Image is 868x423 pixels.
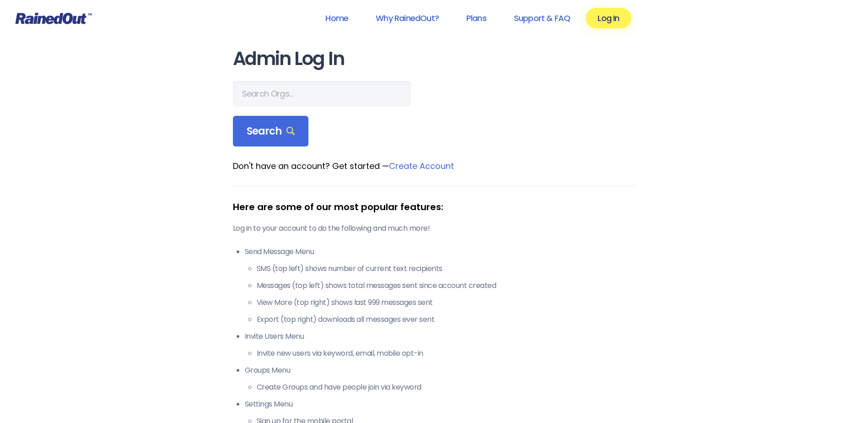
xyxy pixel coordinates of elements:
div: Search [233,116,309,147]
li: Invite new users via keyword, email, mobile opt-in [257,348,636,359]
a: Log In [586,8,631,28]
p: Log in to your account to do the following and much more! [233,223,636,234]
span: Search [247,125,295,138]
a: Create Account [389,160,454,172]
a: Why RainedOut? [364,8,451,28]
h1: Admin Log In [233,49,636,69]
li: Create Groups and have people join via keyword [257,382,636,393]
li: Groups Menu [245,365,636,393]
a: Home [313,8,360,28]
input: Search Orgs… [233,81,410,107]
li: Export (top right) downloads all messages ever sent [257,314,636,325]
li: Invite Users Menu [245,331,636,359]
li: View More (top right) shows last 999 messages sent [257,297,636,308]
li: Send Message Menu [245,246,636,325]
div: Here are some of our most popular features: [233,200,636,214]
a: Support & FAQ [502,8,582,28]
li: Messages (top left) shows total messages sent since account created [257,280,636,291]
a: Plans [454,8,498,28]
li: SMS (top left) shows number of current text recipients [257,263,636,274]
